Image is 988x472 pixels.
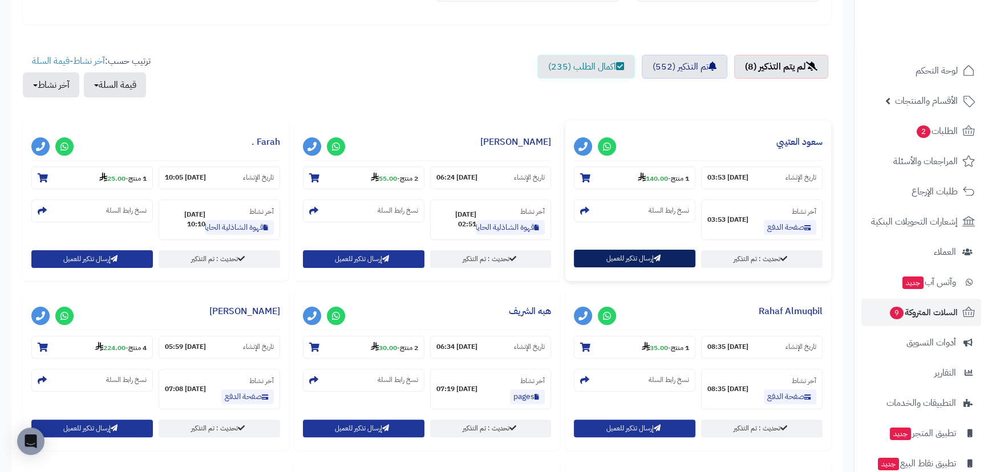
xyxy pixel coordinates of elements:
[252,135,280,149] a: Farah .
[520,206,545,217] small: آخر نشاط
[642,343,668,353] strong: 35.00
[514,173,545,182] small: تاريخ الإنشاء
[889,425,956,441] span: تطبيق المتجر
[476,220,545,235] a: قهوة الشاذلية الحايلية بالهيل والعويدي
[165,384,206,394] strong: [DATE] 07:08
[707,342,748,352] strong: [DATE] 08:35
[861,178,981,205] a: طلبات الإرجاع
[32,54,70,68] a: قيمة السلة
[303,166,424,189] section: 2 منتج-55.00
[243,173,274,182] small: تاريخ الإنشاء
[574,420,695,437] button: إرسال تذكير للعميل
[165,210,205,229] strong: [DATE] 10:10
[209,304,280,318] a: [PERSON_NAME]
[436,210,477,229] strong: [DATE] 02:51
[303,420,424,437] button: إرسال تذكير للعميل
[400,173,418,184] strong: 2 منتج
[514,342,545,352] small: تاريخ الإنشاء
[378,206,418,215] small: نسخ رابط السلة
[734,55,828,79] a: لم يتم التذكير (8)
[916,63,958,79] span: لوحة التحكم
[205,220,274,235] a: قهوة الشاذلية الحايلية بالهيل والعويدي
[861,389,981,417] a: التطبيقات والخدمات
[638,172,689,184] small: -
[243,342,274,352] small: تاريخ الإنشاء
[792,206,816,217] small: آخر نشاط
[902,276,924,289] span: جديد
[84,72,146,97] button: قيمة السلة
[574,336,695,359] section: 1 منتج-35.00
[303,369,424,392] section: نسخ رابط السلة
[128,343,147,353] strong: 4 منتج
[861,329,981,356] a: أدوات التسويق
[861,420,981,447] a: تطبيق المتجرجديد
[574,369,695,392] section: نسخ رابط السلة
[99,173,125,184] strong: 25.00
[649,375,689,385] small: نسخ رابط السلة
[707,384,748,394] strong: [DATE] 08:35
[371,341,418,353] small: -
[509,304,551,318] a: هبه الشريف
[861,117,981,145] a: الطلبات2
[537,55,635,79] a: اكمال الطلب (235)
[574,200,695,222] section: نسخ رابط السلة
[701,250,823,268] a: تحديث : تم التذكير
[861,268,981,296] a: وآتس آبجديد
[249,376,274,386] small: آخر نشاط
[480,135,551,149] a: [PERSON_NAME]
[861,299,981,326] a: السلات المتروكة9
[671,173,689,184] strong: 1 منتج
[764,220,816,235] a: صفحة الدفع
[638,173,668,184] strong: 140.00
[785,173,816,182] small: تاريخ الإنشاء
[159,420,280,437] a: تحديث : تم التذكير
[776,135,823,149] a: سعود العتيبي
[671,343,689,353] strong: 1 منتج
[861,57,981,84] a: لوحة التحكم
[31,369,153,392] section: نسخ رابط السلة
[95,341,147,353] small: -
[895,93,958,109] span: الأقسام والمنتجات
[31,336,153,359] section: 4 منتج-224.00
[371,172,418,184] small: -
[574,166,695,189] section: 1 منتج-140.00
[861,148,981,175] a: المراجعات والأسئلة
[917,125,930,138] span: 2
[23,55,151,97] ul: ترتيب حسب: -
[17,428,44,455] div: Open Intercom Messenger
[378,375,418,385] small: نسخ رابط السلة
[520,376,545,386] small: آخر نشاط
[792,376,816,386] small: آخر نشاط
[764,389,816,404] a: صفحة الدفع
[861,208,981,235] a: إشعارات التحويلات البنكية
[23,72,79,97] button: آخر نشاط
[759,304,823,318] a: Rahaf Almuqbil
[642,55,727,79] a: تم التذكير (552)
[31,166,153,189] section: 1 منتج-25.00
[31,200,153,222] section: نسخ رابط السلة
[886,395,956,411] span: التطبيقات والخدمات
[934,365,956,381] span: التقارير
[165,342,206,352] strong: [DATE] 05:59
[861,238,981,266] a: العملاء
[436,384,477,394] strong: [DATE] 07:19
[436,342,477,352] strong: [DATE] 06:34
[878,458,899,470] span: جديد
[371,173,397,184] strong: 55.00
[221,389,274,404] a: صفحة الدفع
[906,335,956,351] span: أدوات التسويق
[890,428,911,440] span: جديد
[31,250,153,268] button: إرسال تذكير للعميل
[889,304,958,320] span: السلات المتروكة
[430,420,552,437] a: تحديث : تم التذكير
[785,342,816,352] small: تاريخ الإنشاء
[303,200,424,222] section: نسخ رابط السلة
[400,343,418,353] strong: 2 منتج
[912,184,958,200] span: طلبات الإرجاع
[510,389,545,404] a: pages
[901,274,956,290] span: وآتس آب
[430,250,552,268] a: تحديث : تم التذكير
[436,173,477,182] strong: [DATE] 06:24
[574,250,695,267] button: إرسال تذكير للعميل
[890,307,904,319] span: 9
